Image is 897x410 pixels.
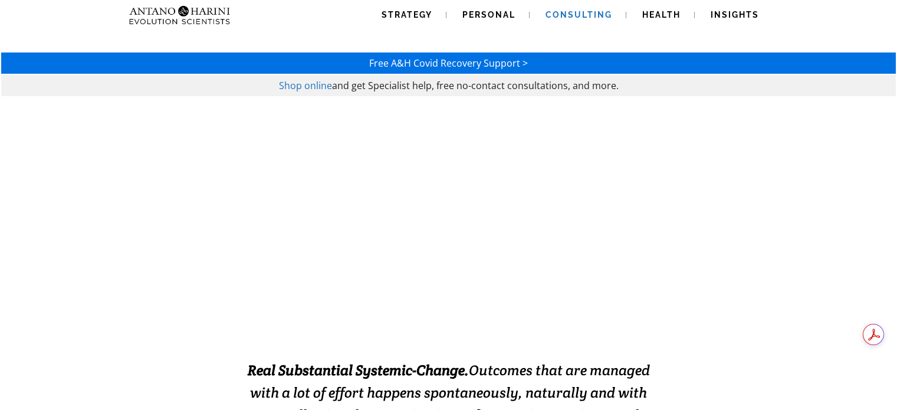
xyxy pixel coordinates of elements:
[212,287,685,316] strong: EXCELLENCE INSTALLATION. ENABLED.
[711,10,759,19] span: Insights
[642,10,681,19] span: Health
[382,10,432,19] span: Strategy
[279,79,332,92] a: Shop online
[546,10,612,19] span: Consulting
[462,10,515,19] span: Personal
[248,361,469,379] strong: Real Substantial Systemic-Change.
[369,57,528,70] a: Free A&H Covid Recovery Support >
[332,79,619,92] span: and get Specialist help, free no-contact consultations, and more.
